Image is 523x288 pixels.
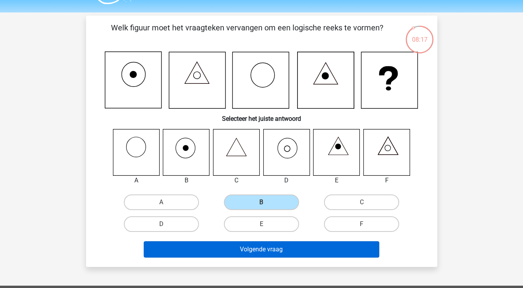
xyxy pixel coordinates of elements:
[224,194,299,210] label: B
[257,176,316,185] div: D
[224,216,299,232] label: E
[124,194,199,210] label: A
[99,109,425,122] h6: Selecteer het juiste antwoord
[99,22,396,45] p: Welk figuur moet het vraagteken vervangen om een logische reeks te vormen?
[357,176,416,185] div: F
[207,176,266,185] div: C
[324,216,399,232] label: F
[405,25,434,44] div: 08:17
[307,176,366,185] div: E
[157,176,216,185] div: B
[107,176,166,185] div: A
[324,194,399,210] label: C
[144,241,379,258] button: Volgende vraag
[124,216,199,232] label: D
